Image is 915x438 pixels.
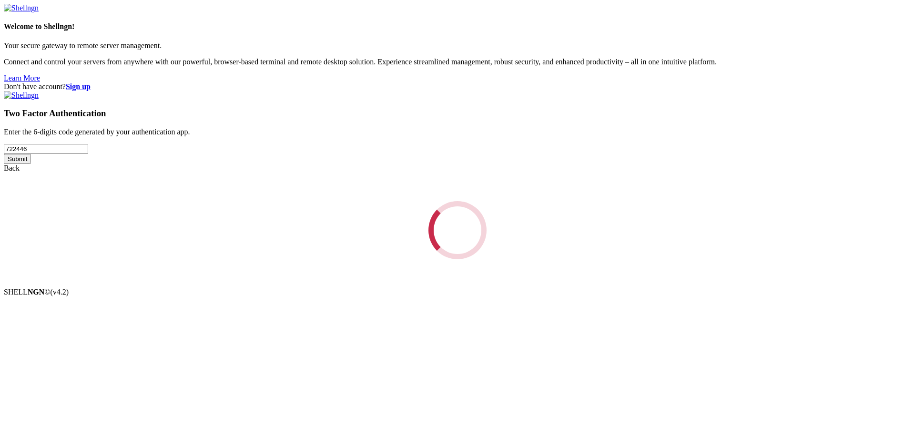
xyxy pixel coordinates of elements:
[4,144,88,154] input: Two factor code
[4,91,39,100] img: Shellngn
[4,22,911,31] h4: Welcome to Shellngn!
[4,4,39,12] img: Shellngn
[4,154,31,164] input: Submit
[4,108,911,119] h3: Two Factor Authentication
[28,288,45,296] b: NGN
[4,288,69,296] span: SHELL ©
[4,74,40,82] a: Learn More
[4,128,911,136] p: Enter the 6-digits code generated by your authentication app.
[4,82,911,91] div: Don't have account?
[428,201,487,259] div: Loading...
[4,41,911,50] p: Your secure gateway to remote server management.
[51,288,69,296] span: 4.2.0
[4,164,20,172] a: Back
[4,58,911,66] p: Connect and control your servers from anywhere with our powerful, browser-based terminal and remo...
[66,82,91,91] a: Sign up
